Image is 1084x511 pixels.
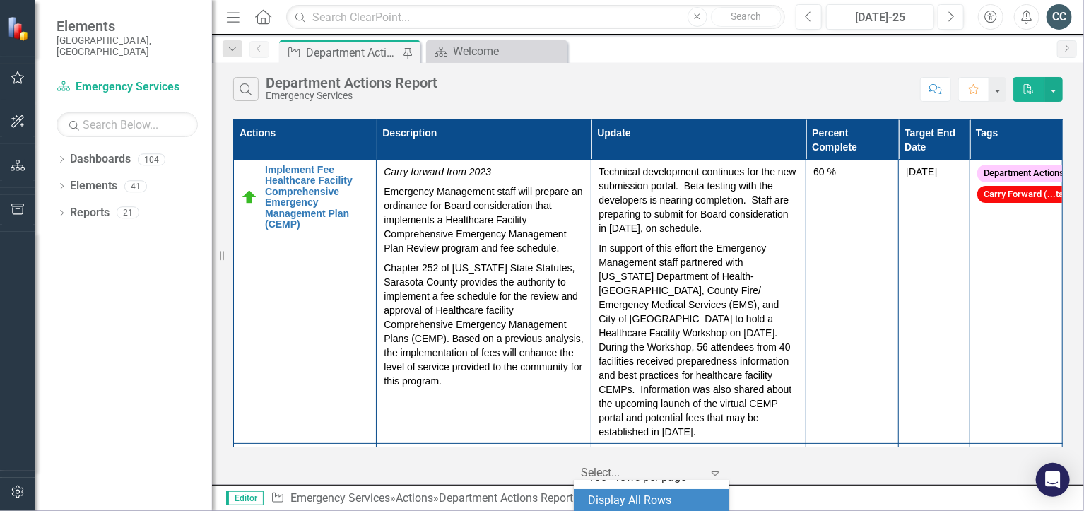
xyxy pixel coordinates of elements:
[234,160,377,444] td: Double-Click to Edit Right Click for Context Menu
[731,11,761,22] span: Search
[599,165,799,238] p: Technical development continues for the new submission portal. Beta testing with the developers i...
[977,165,1071,182] span: Department Actions
[384,182,584,258] p: Emergency Management staff will prepare an ordinance for Board consideration that implements a He...
[453,42,564,60] div: Welcome
[70,178,117,194] a: Elements
[241,189,258,206] img: On Target
[430,42,564,60] a: Welcome
[286,5,785,30] input: Search ClearPoint...
[290,491,390,505] a: Emergency Services
[384,166,491,177] em: Carry forward from 2023
[806,160,899,444] td: Double-Click to Edit
[588,493,721,509] div: Display All Rows
[970,160,1062,444] td: Double-Click to Edit
[1036,463,1070,497] div: Open Intercom Messenger
[265,165,369,230] a: Implement Fee Healthcare Facility Comprehensive Emergency Management Plan (CEMP)
[377,160,591,444] td: Double-Click to Edit
[266,90,437,101] div: Emergency Services
[1047,4,1072,30] button: CC
[826,4,934,30] button: [DATE]-25
[384,258,584,388] p: Chapter 252 of [US_STATE] State Statutes, Sarasota County provides the authority to implement a f...
[57,35,198,58] small: [GEOGRAPHIC_DATA], [GEOGRAPHIC_DATA]
[306,44,399,61] div: Department Actions Report
[266,75,437,90] div: Department Actions Report
[57,18,198,35] span: Elements
[831,9,929,26] div: [DATE]-25
[977,186,1073,204] span: Carry Forward (...ta)
[591,160,806,444] td: Double-Click to Edit
[117,207,139,219] div: 21
[70,151,131,168] a: Dashboards
[70,205,110,221] a: Reports
[124,180,147,192] div: 41
[7,16,32,41] img: ClearPoint Strategy
[396,491,433,505] a: Actions
[899,160,970,444] td: Double-Click to Edit
[57,112,198,137] input: Search Below...
[711,7,782,27] button: Search
[138,153,165,165] div: 104
[57,79,198,95] a: Emergency Services
[226,491,264,505] span: Editor
[439,491,573,505] div: Department Actions Report
[271,491,637,507] div: » »
[813,165,891,179] div: 60 %
[599,238,799,439] p: In support of this effort the Emergency Management staff partnered with [US_STATE] Department of ...
[906,166,937,177] span: [DATE]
